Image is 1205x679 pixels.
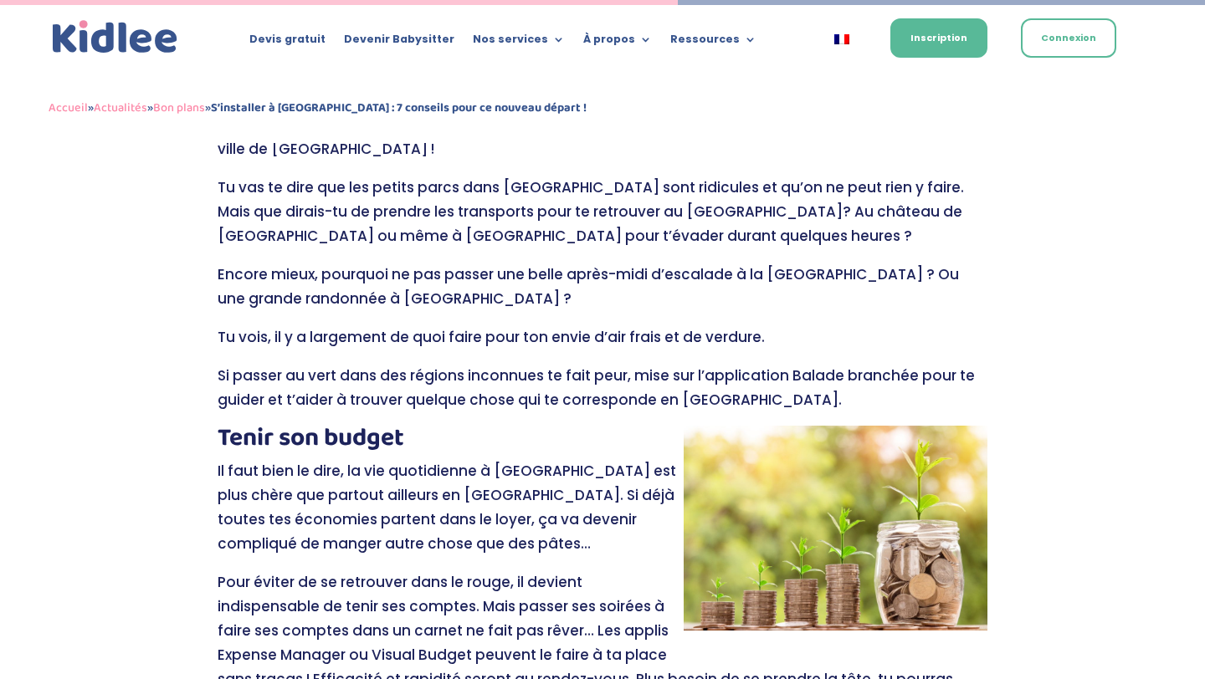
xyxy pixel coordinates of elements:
a: Actualités [94,98,147,118]
a: À propos [583,33,652,52]
a: Nos services [473,33,565,52]
a: Accueil [49,98,88,118]
p: Oui oui, tu as bien lu. La verdure existe aussi en région [GEOGRAPHIC_DATA] même si c’est la plus... [218,113,987,176]
p: Tu vois, il y a largement de quoi faire pour ton envie d’air frais et de verdure. [218,325,987,364]
p: Encore mieux, pourquoi ne pas passer une belle après-midi d’escalade à la [GEOGRAPHIC_DATA] ? Ou ... [218,263,987,325]
a: Devis gratuit [249,33,326,52]
img: logo_kidlee_bleu [49,17,182,58]
span: » » » [49,98,587,118]
span: Tenir son budget [218,418,404,458]
a: Inscription [890,18,987,58]
a: Devenir Babysitter [344,33,454,52]
p: Il faut bien le dire, la vie quotidienne à [GEOGRAPHIC_DATA] est plus chère que partout ailleurs ... [218,459,987,570]
p: Si passer au vert dans des régions inconnues te fait peur, mise sur l’application Balade branchée... [218,364,987,426]
p: Tu vas te dire que les petits parcs dans [GEOGRAPHIC_DATA] sont ridicules et qu’on ne peut rien y... [218,176,987,263]
a: Bon plans [153,98,205,118]
a: Kidlee Logo [49,17,182,58]
a: Connexion [1021,18,1116,58]
img: Français [834,34,849,44]
a: Ressources [670,33,756,52]
strong: S’installer à [GEOGRAPHIC_DATA] : 7 conseils pour ce nouveau départ ! [211,98,587,118]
